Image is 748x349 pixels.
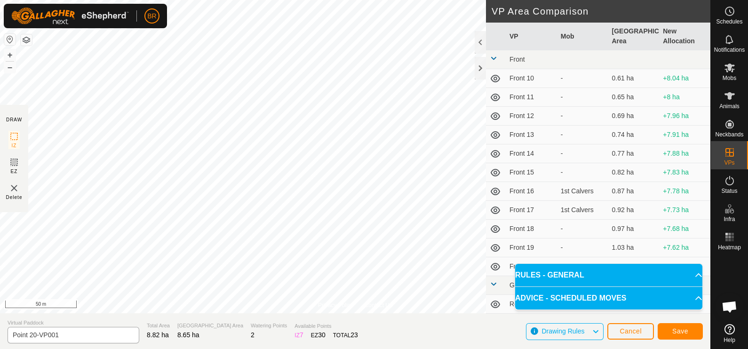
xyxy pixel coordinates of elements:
[561,224,605,234] div: -
[509,56,525,63] span: Front
[608,201,660,220] td: 0.92 ha
[561,130,605,140] div: -
[506,88,557,107] td: Front 11
[608,126,660,144] td: 0.74 ha
[608,220,660,238] td: 0.97 ha
[506,314,557,333] td: Reserve 4
[659,220,710,238] td: +7.68 ha
[4,34,16,45] button: Reset Map
[659,182,710,201] td: +7.78 ha
[515,264,702,286] p-accordion-header: RULES - GENERAL
[515,287,702,309] p-accordion-header: ADVICE - SCHEDULED MOVES
[659,144,710,163] td: +7.88 ha
[561,149,605,159] div: -
[506,257,557,276] td: Front 20
[318,301,353,309] a: Privacy Policy
[506,23,557,50] th: VP
[350,331,358,339] span: 23
[515,293,626,304] span: ADVICE - SCHEDULED MOVES
[506,126,557,144] td: Front 13
[6,194,23,201] span: Delete
[506,295,557,314] td: Reserve 3
[608,23,660,50] th: [GEOGRAPHIC_DATA] Area
[492,6,710,17] h2: VP Area Comparison
[608,257,660,276] td: 1.09 ha
[607,323,654,340] button: Cancel
[11,168,18,175] span: EZ
[659,23,710,50] th: New Allocation
[608,182,660,201] td: 0.87 ha
[723,75,736,81] span: Mobs
[620,327,642,335] span: Cancel
[300,331,303,339] span: 7
[608,314,660,333] td: 6.5 ha
[506,182,557,201] td: Front 16
[724,160,734,166] span: VPs
[177,331,199,339] span: 8.65 ha
[716,19,742,24] span: Schedules
[659,201,710,220] td: +7.73 ha
[557,23,608,50] th: Mob
[561,205,605,215] div: 1st Calvers
[541,327,584,335] span: Drawing Rules
[715,132,743,137] span: Neckbands
[608,144,660,163] td: 0.77 ha
[147,322,170,330] span: Total Area
[608,88,660,107] td: 0.65 ha
[659,163,710,182] td: +7.83 ha
[509,281,554,289] span: Gorse Reserve
[658,323,703,340] button: Save
[659,314,710,333] td: +2.15 ha
[561,262,605,271] div: -
[147,11,156,21] span: BR
[333,330,358,340] div: TOTAL
[608,107,660,126] td: 0.69 ha
[311,330,326,340] div: EZ
[506,220,557,238] td: Front 18
[251,331,255,339] span: 2
[724,216,735,222] span: Infra
[561,243,605,253] div: -
[672,327,688,335] span: Save
[719,103,740,109] span: Animals
[506,69,557,88] td: Front 10
[659,107,710,126] td: +7.96 ha
[561,73,605,83] div: -
[716,293,744,321] div: Open chat
[4,49,16,61] button: +
[718,245,741,250] span: Heatmap
[561,186,605,196] div: 1st Calvers
[11,8,129,24] img: Gallagher Logo
[21,34,32,46] button: Map Layers
[721,188,737,194] span: Status
[724,337,735,343] span: Help
[608,69,660,88] td: 0.61 ha
[659,88,710,107] td: +8 ha
[177,322,243,330] span: [GEOGRAPHIC_DATA] Area
[506,201,557,220] td: Front 17
[714,47,745,53] span: Notifications
[506,238,557,257] td: Front 19
[608,163,660,182] td: 0.82 ha
[561,167,605,177] div: -
[6,116,22,123] div: DRAW
[4,62,16,73] button: –
[659,257,710,276] td: +7.56 ha
[294,330,303,340] div: IZ
[12,142,17,149] span: IZ
[506,107,557,126] td: Front 12
[659,126,710,144] td: +7.91 ha
[659,238,710,257] td: +7.62 ha
[659,69,710,88] td: +8.04 ha
[561,111,605,121] div: -
[711,320,748,347] a: Help
[251,322,287,330] span: Watering Points
[294,322,358,330] span: Available Points
[365,301,392,309] a: Contact Us
[8,319,139,327] span: Virtual Paddock
[506,144,557,163] td: Front 14
[147,331,169,339] span: 8.82 ha
[506,163,557,182] td: Front 15
[608,238,660,257] td: 1.03 ha
[561,92,605,102] div: -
